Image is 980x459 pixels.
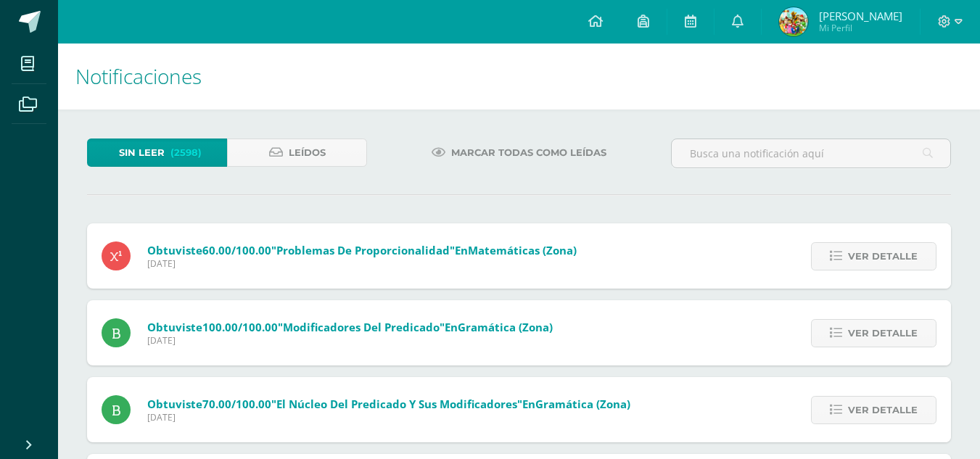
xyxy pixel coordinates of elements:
span: 100.00/100.00 [202,320,278,334]
span: Gramática (Zona) [458,320,553,334]
span: Leídos [289,139,326,166]
span: Obtuviste en [147,243,577,257]
span: Ver detalle [848,320,918,347]
span: Ver detalle [848,397,918,423]
span: Sin leer [119,139,165,166]
a: Sin leer(2598) [87,138,227,167]
span: [DATE] [147,411,630,423]
span: Mi Perfil [819,22,902,34]
span: Gramática (Zona) [535,397,630,411]
span: Ver detalle [848,243,918,270]
span: (2598) [170,139,202,166]
span: Notificaciones [75,62,202,90]
span: 60.00/100.00 [202,243,271,257]
span: "Problemas de proporcionalidad" [271,243,455,257]
span: [DATE] [147,257,577,270]
img: f9606a35deff9579eefbed3a73f3bb31.png [779,7,808,36]
span: "Modificadores del predicado" [278,320,445,334]
span: Marcar todas como leídas [451,139,606,166]
span: [PERSON_NAME] [819,9,902,23]
span: Obtuviste en [147,397,630,411]
span: [DATE] [147,334,553,347]
a: Leídos [227,138,367,167]
input: Busca una notificación aquí [672,139,950,168]
span: Matemáticas (Zona) [468,243,577,257]
span: Obtuviste en [147,320,553,334]
span: 70.00/100.00 [202,397,271,411]
a: Marcar todas como leídas [413,138,625,167]
span: "El núcleo del predicado y sus modificadores" [271,397,522,411]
